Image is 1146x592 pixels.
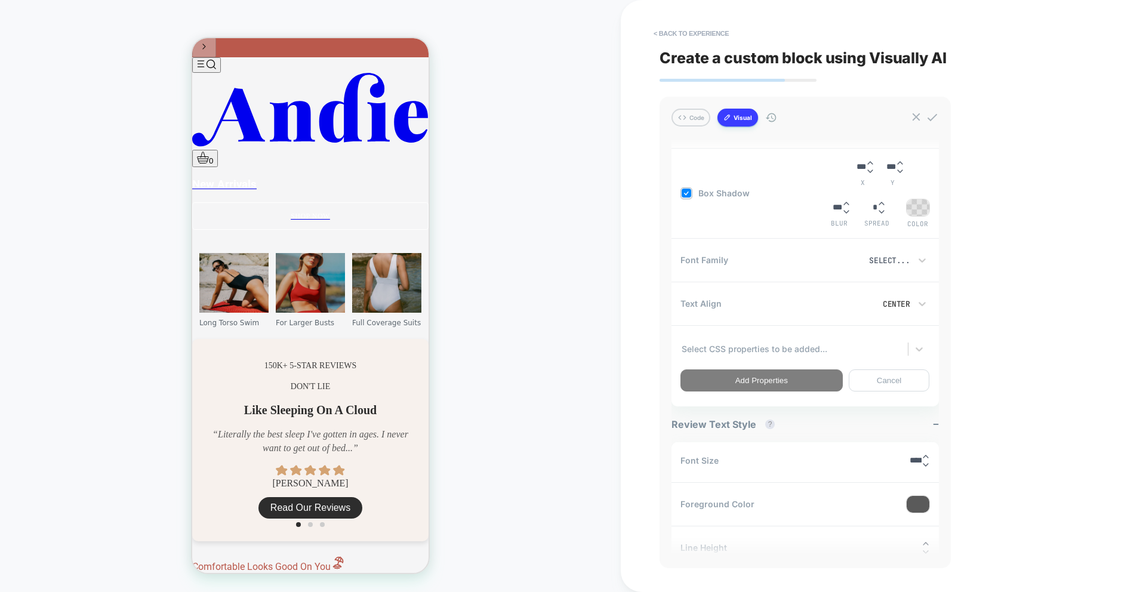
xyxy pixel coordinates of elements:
[66,459,170,480] button: Read Our Reviews
[680,499,754,509] span: Foreground Color
[660,49,1107,67] span: Create a custom block using Visually AI
[864,219,889,227] span: Spread
[12,342,224,354] p: DON'T LIE
[849,369,930,391] button: Cancel
[680,455,719,465] span: Font Size
[680,298,722,309] span: Text Align
[680,187,750,199] span: Box Shadow
[12,440,224,450] div: [PERSON_NAME]
[861,178,865,187] span: X
[831,219,848,227] span: Blur
[648,24,735,43] button: < Back to experience
[891,178,895,187] span: Y
[84,280,142,289] a: For Larger Busts
[20,391,216,414] span: “Literally the best sleep I've gotten in ages. I never want to get out of bed...”
[777,255,910,266] div: Select...
[765,420,775,429] button: ?
[717,109,758,127] button: Visual
[12,363,224,380] div: Like Sleeping On A Cloud
[12,321,224,334] p: 150K+ 5-STAR REVIEWS
[907,220,928,228] span: Color
[671,418,781,430] span: Review Text Style
[680,542,727,553] span: Line Height
[17,118,21,127] span: 0
[7,280,67,289] a: Long Torso Swim
[873,299,910,309] div: Center
[671,109,710,127] button: Code
[160,280,229,289] a: Full Coverage Suits
[680,255,728,265] span: Font Family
